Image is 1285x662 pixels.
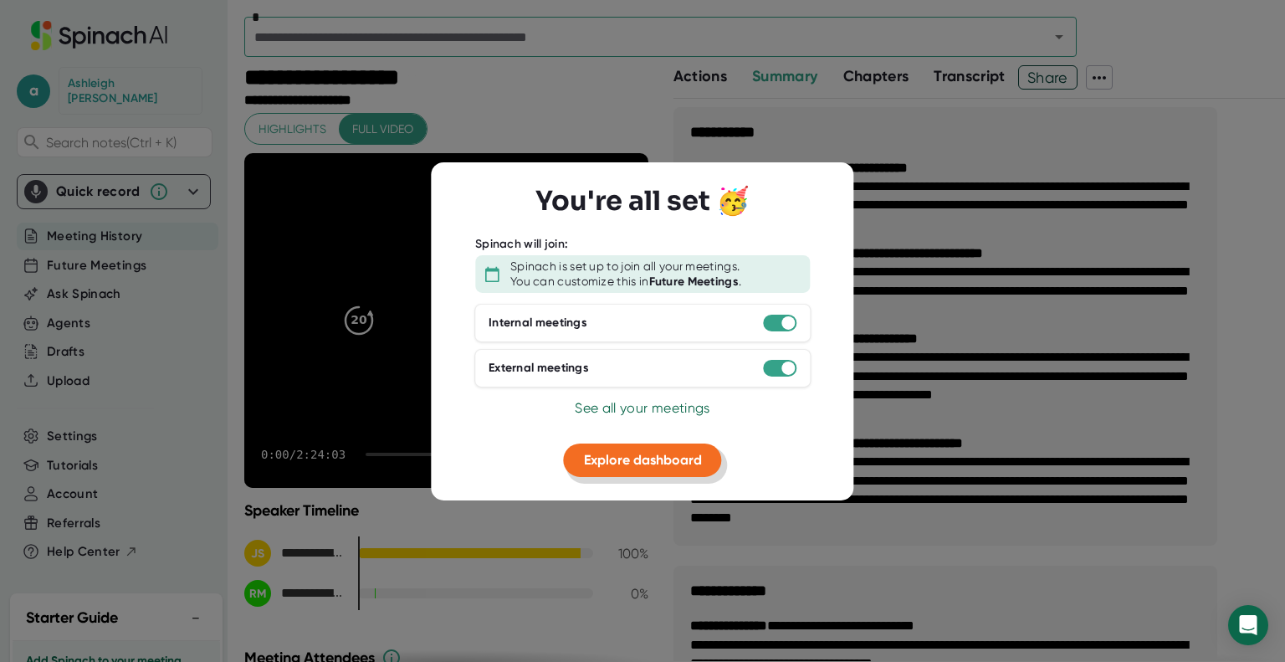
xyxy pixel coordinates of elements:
[510,274,741,289] div: You can customize this in .
[1228,605,1268,645] div: Open Intercom Messenger
[575,398,709,418] button: See all your meetings
[489,316,587,331] div: Internal meetings
[649,274,740,288] b: Future Meetings
[510,259,740,275] div: Spinach is set up to join all your meetings.
[475,236,568,251] div: Spinach will join:
[489,361,589,376] div: External meetings
[584,452,702,468] span: Explore dashboard
[535,185,750,217] h3: You're all set 🥳
[575,400,709,416] span: See all your meetings
[564,444,722,477] button: Explore dashboard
